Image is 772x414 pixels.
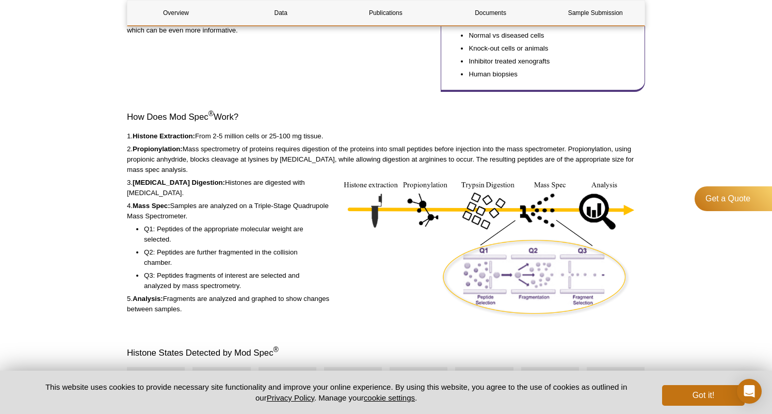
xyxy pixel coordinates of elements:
img: How does Mod Spec™ work? [339,178,645,318]
strong: [MEDICAL_DATA] Digestion: [133,179,225,186]
p: 3. Histones are digested with [MEDICAL_DATA]. [127,178,331,198]
sup: ® [274,345,279,354]
li: Normal vs diseased cells [469,30,624,41]
a: Overview [127,1,224,25]
p: 2. Mass spectrometry of proteins requires digestion of the proteins into small peptides before in... [127,144,645,175]
button: Got it! [662,385,745,406]
a: Publications [337,1,434,25]
li: Inhibitor treated xenografts [469,56,624,67]
button: cookie settings [364,393,415,402]
a: Documents [442,1,539,25]
a: Sample Submission [547,1,644,25]
strong: Mass Spec: [133,202,170,210]
strong: Propionylation: [133,145,183,153]
h3: How Does Mod Spec Work? [127,111,645,123]
li: Q2: Peptides are further fragmented in the collision chamber. [144,247,321,268]
li: Human biopsies [469,69,624,79]
a: Privacy Policy [267,393,314,402]
a: Data [232,1,329,25]
p: This website uses cookies to provide necessary site functionality and improve your online experie... [27,381,645,403]
sup: ® [208,109,214,118]
p: 5. Fragments are analyzed and graphed to show changes between samples. [127,294,331,314]
li: Knock-out cells or animals [469,43,624,54]
p: 4. Samples are analyzed on a Triple-Stage Quadrupole Mass Spectrometer. [127,201,331,221]
li: Q1: Peptides of the appropriate molecular weight are selected. [144,224,321,245]
div: Open Intercom Messenger [737,379,762,404]
strong: Analysis: [133,295,163,302]
li: Q3: Peptides fragments of interest are selected and analyzed by mass spectrometry. [144,270,321,291]
p: 1. From 2-5 million cells or 25-100 mg tissue. [127,131,645,141]
h3: Histone States Detected by Mod Spec [127,347,645,359]
strong: Histone Extraction: [133,132,195,140]
a: Get a Quote [695,186,772,211]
